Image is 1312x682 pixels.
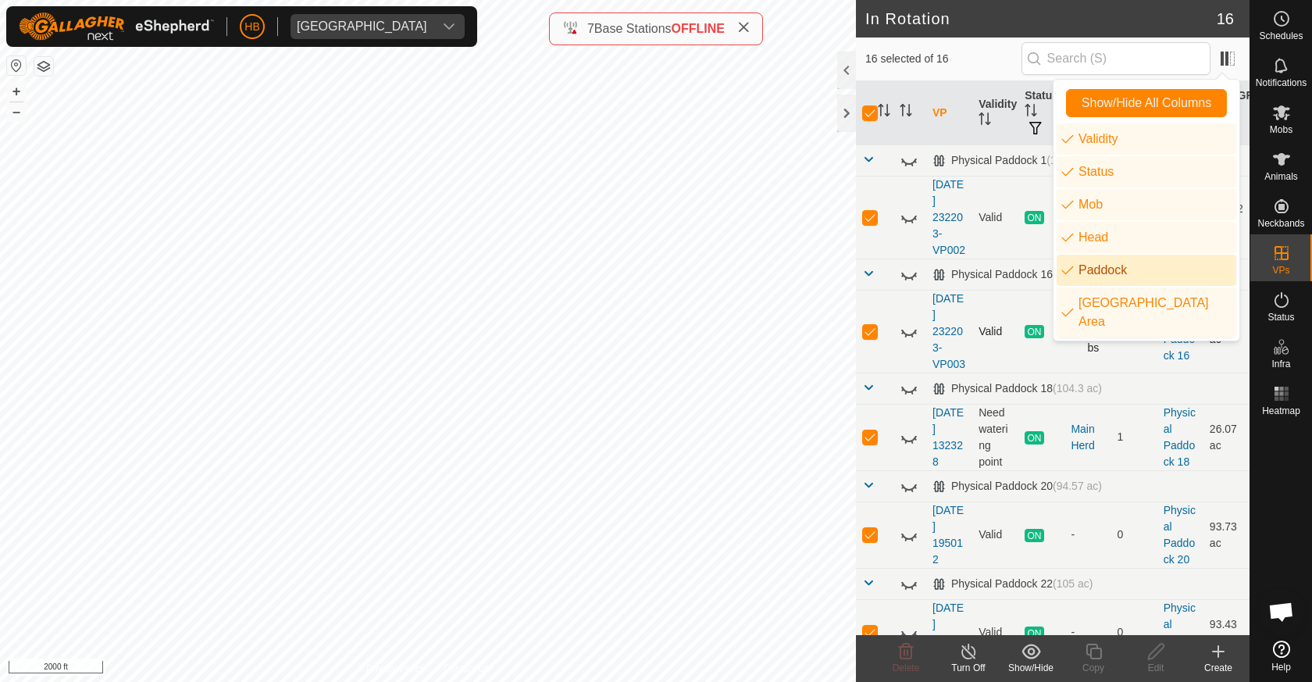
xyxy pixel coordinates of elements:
[878,106,890,119] p-sorticon: Activate to sort
[972,81,1018,145] th: Validity
[444,662,490,676] a: Contact Us
[297,20,427,33] div: [GEOGRAPHIC_DATA]
[1057,255,1236,286] li: enum.columnList.paddock
[932,292,965,370] a: [DATE] 232203-VP003
[1164,504,1196,566] a: Physical Paddock 20
[1071,527,1104,543] div: -
[1000,661,1062,675] div: Show/Hide
[932,268,1102,281] div: Physical Paddock 16
[932,602,964,663] a: [DATE] 112236
[893,662,920,673] span: Delete
[1270,125,1292,134] span: Mobs
[1025,325,1043,338] span: ON
[587,22,594,35] span: 7
[1057,222,1236,253] li: vp.label.head
[1025,627,1043,640] span: ON
[244,19,259,35] span: HB
[972,290,1018,373] td: Valid
[1125,661,1187,675] div: Edit
[1071,421,1104,454] div: Main Herd
[1071,624,1104,641] div: -
[1187,661,1250,675] div: Create
[972,599,1018,666] td: Valid
[900,106,912,119] p-sorticon: Activate to sort
[932,406,964,468] a: [DATE] 132328
[1259,31,1303,41] span: Schedules
[1262,406,1300,416] span: Heatmap
[7,102,26,121] button: –
[1053,577,1093,590] span: (105 ac)
[1025,106,1037,119] p-sorticon: Activate to sort
[1264,172,1298,181] span: Animals
[926,81,972,145] th: VP
[1257,219,1304,228] span: Neckbands
[1203,502,1250,568] td: 93.73 ac
[1111,404,1157,470] td: 1
[1217,7,1234,30] span: 16
[972,404,1018,470] td: Need watering point
[937,661,1000,675] div: Turn Off
[1111,599,1157,666] td: 0
[1053,480,1102,492] span: (94.57 ac)
[1025,529,1043,542] span: ON
[932,480,1102,493] div: Physical Paddock 20
[1272,266,1289,275] span: VPs
[932,178,965,256] a: [DATE] 232203-VP002
[1053,382,1102,395] span: (104.3 ac)
[1111,502,1157,568] td: 0
[972,502,1018,568] td: Valid
[1271,359,1290,369] span: Infra
[1082,96,1211,110] span: Show/Hide All Columns
[1018,81,1064,145] th: Status
[932,504,964,566] a: [DATE] 195012
[979,115,991,127] p-sorticon: Activate to sort
[34,57,53,76] button: Map Layers
[932,577,1093,591] div: Physical Paddock 22
[1025,211,1043,224] span: ON
[932,382,1102,395] div: Physical Paddock 18
[366,662,425,676] a: Privacy Policy
[1164,602,1196,663] a: Physical Paddock 22
[1271,662,1291,672] span: Help
[1258,588,1305,635] div: Open chat
[1057,156,1236,187] li: activation.label.title
[1057,189,1236,220] li: mob.label.mob
[1057,123,1236,155] li: vp.label.validity
[1066,89,1227,117] button: Show/Hide All Columns
[865,9,1217,28] h2: In Rotation
[19,12,214,41] img: Gallagher Logo
[1203,599,1250,666] td: 93.43 ac
[433,14,465,39] div: dropdown trigger
[1062,661,1125,675] div: Copy
[1256,78,1307,87] span: Notifications
[865,51,1021,67] span: 16 selected of 16
[1203,404,1250,470] td: 26.07 ac
[1057,287,1236,337] li: vp.label.grazingArea
[1164,406,1196,468] a: Physical Paddock 18
[1021,42,1210,75] input: Search (S)
[972,176,1018,259] td: Valid
[672,22,725,35] span: OFFLINE
[594,22,672,35] span: Base Stations
[1250,634,1312,678] a: Help
[1025,431,1043,445] span: ON
[7,56,26,75] button: Reset Map
[7,82,26,101] button: +
[291,14,433,39] span: Visnaga Ranch
[1267,312,1294,322] span: Status
[932,154,1102,167] div: Physical Paddock 1
[1046,154,1102,166] span: (102.77 ac)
